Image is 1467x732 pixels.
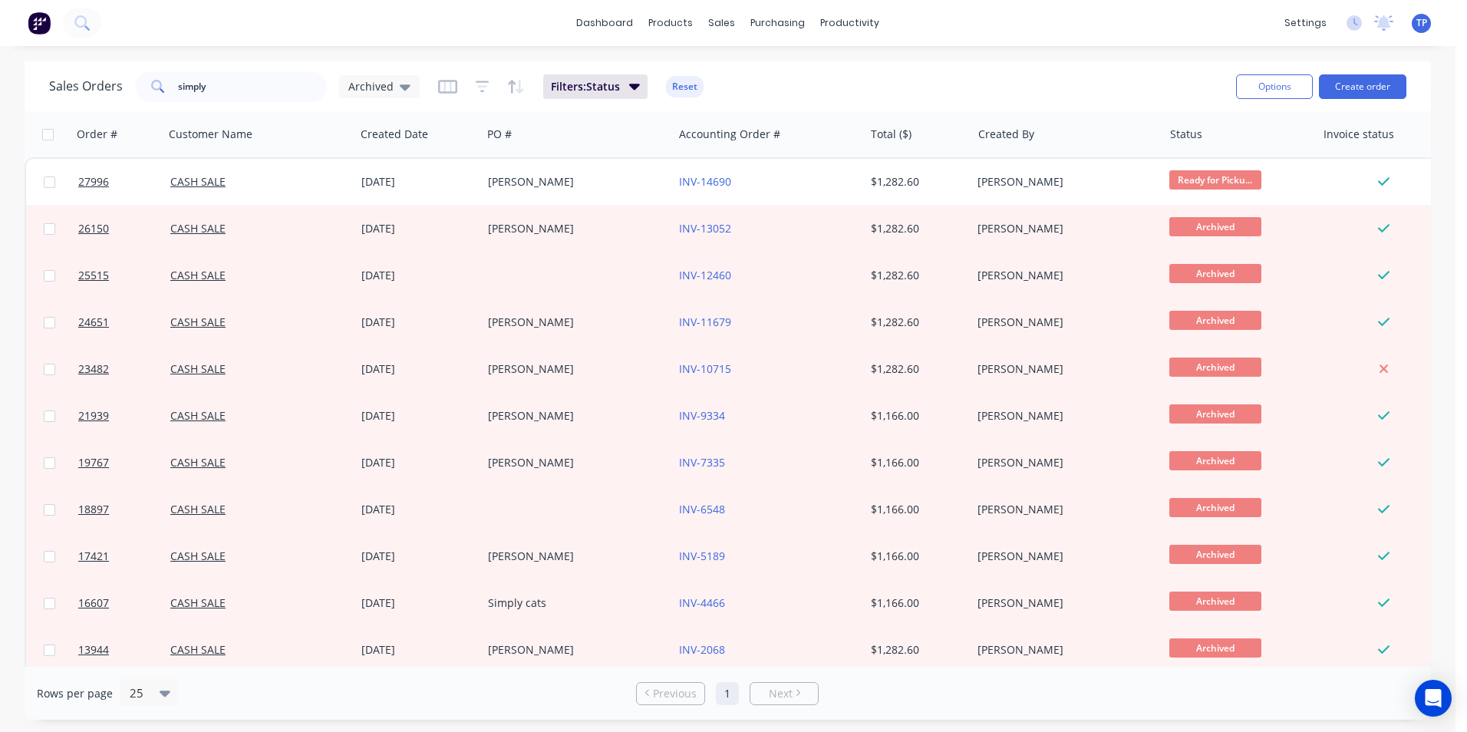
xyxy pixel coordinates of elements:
span: Archived [1169,498,1261,517]
div: [PERSON_NAME] [977,642,1148,658]
span: 16607 [78,595,109,611]
div: [PERSON_NAME] [488,174,658,190]
input: Search... [178,71,328,102]
div: Status [1170,127,1202,142]
a: CASH SALE [170,549,226,563]
span: 13944 [78,642,109,658]
span: 18897 [78,502,109,517]
span: Archived [348,78,394,94]
a: CASH SALE [170,502,226,516]
span: TP [1416,16,1427,30]
div: [PERSON_NAME] [977,268,1148,283]
div: Accounting Order # [679,127,780,142]
a: CASH SALE [170,361,226,376]
a: INV-4466 [679,595,725,610]
div: Simply cats [488,595,658,611]
a: INV-2068 [679,642,725,657]
div: Customer Name [169,127,252,142]
span: Previous [653,686,697,701]
div: Order # [77,127,117,142]
img: Factory [28,12,51,35]
div: [PERSON_NAME] [977,455,1148,470]
a: INV-10715 [679,361,731,376]
div: [DATE] [361,502,476,517]
a: 25515 [78,252,170,298]
a: CASH SALE [170,642,226,657]
a: Next page [750,686,818,701]
a: CASH SALE [170,408,226,423]
div: $1,166.00 [871,595,961,611]
span: Ready for Picku... [1169,170,1261,190]
div: $1,166.00 [871,455,961,470]
button: Filters:Status [543,74,648,99]
div: [PERSON_NAME] [488,361,658,377]
div: [PERSON_NAME] [488,549,658,564]
a: 23482 [78,346,170,392]
div: [PERSON_NAME] [488,221,658,236]
a: 24651 [78,299,170,345]
a: 26150 [78,206,170,252]
div: PO # [487,127,512,142]
span: 25515 [78,268,109,283]
a: 19767 [78,440,170,486]
div: Total ($) [871,127,912,142]
div: [PERSON_NAME] [977,408,1148,424]
a: CASH SALE [170,455,226,470]
span: 21939 [78,408,109,424]
span: Archived [1169,311,1261,330]
div: $1,282.60 [871,315,961,330]
a: 13944 [78,627,170,673]
span: 26150 [78,221,109,236]
div: Created By [978,127,1034,142]
div: productivity [813,12,887,35]
span: Archived [1169,545,1261,564]
a: INV-9334 [679,408,725,423]
a: INV-14690 [679,174,731,189]
div: $1,282.60 [871,221,961,236]
div: sales [701,12,743,35]
h1: Sales Orders [49,79,123,94]
div: [DATE] [361,549,476,564]
div: Invoice status [1324,127,1394,142]
span: Next [769,686,793,701]
div: [PERSON_NAME] [488,455,658,470]
a: INV-11679 [679,315,731,329]
div: products [641,12,701,35]
span: Archived [1169,592,1261,611]
a: Previous page [637,686,704,701]
div: [PERSON_NAME] [488,315,658,330]
span: Archived [1169,638,1261,658]
a: CASH SALE [170,268,226,282]
a: CASH SALE [170,221,226,236]
div: Open Intercom Messenger [1415,680,1452,717]
div: [PERSON_NAME] [977,361,1148,377]
span: 17421 [78,549,109,564]
div: [DATE] [361,595,476,611]
div: [DATE] [361,174,476,190]
ul: Pagination [630,682,825,705]
div: [PERSON_NAME] [977,174,1148,190]
a: 21939 [78,393,170,439]
div: [PERSON_NAME] [977,221,1148,236]
div: [PERSON_NAME] [977,502,1148,517]
div: [DATE] [361,221,476,236]
span: 24651 [78,315,109,330]
span: Archived [1169,358,1261,377]
span: Archived [1169,404,1261,424]
a: Page 1 is your current page [716,682,739,705]
button: Options [1236,74,1313,99]
a: CASH SALE [170,595,226,610]
div: $1,166.00 [871,549,961,564]
button: Create order [1319,74,1406,99]
div: [DATE] [361,268,476,283]
div: [DATE] [361,408,476,424]
div: $1,282.60 [871,268,961,283]
a: 17421 [78,533,170,579]
div: [PERSON_NAME] [977,549,1148,564]
div: Created Date [361,127,428,142]
a: 27996 [78,159,170,205]
div: [PERSON_NAME] [488,408,658,424]
a: 18897 [78,486,170,533]
a: CASH SALE [170,174,226,189]
a: INV-6548 [679,502,725,516]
